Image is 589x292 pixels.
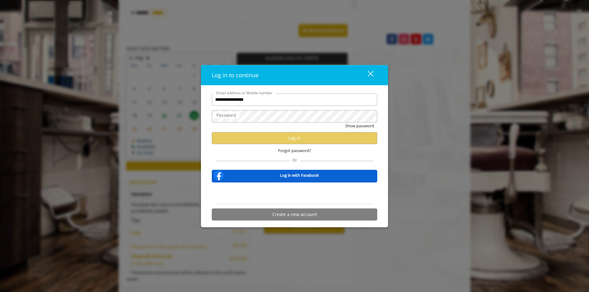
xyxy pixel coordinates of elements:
[212,93,377,106] input: Email address or Mobile number
[361,70,373,80] div: close dialog
[263,186,326,200] iframe: Sign in with Google Button
[213,90,276,95] label: Email address or Mobile number
[212,208,377,220] button: Create a new account
[213,112,239,118] label: Password
[289,157,300,163] span: Or
[280,172,319,179] b: Log in with Facebook
[213,169,225,181] img: facebook-logo
[278,147,311,154] span: Forgot password?
[345,122,374,129] button: Show password
[212,110,377,122] input: Password
[212,71,259,78] span: Log in to continue
[356,69,377,81] button: close dialog
[212,132,377,144] button: Log in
